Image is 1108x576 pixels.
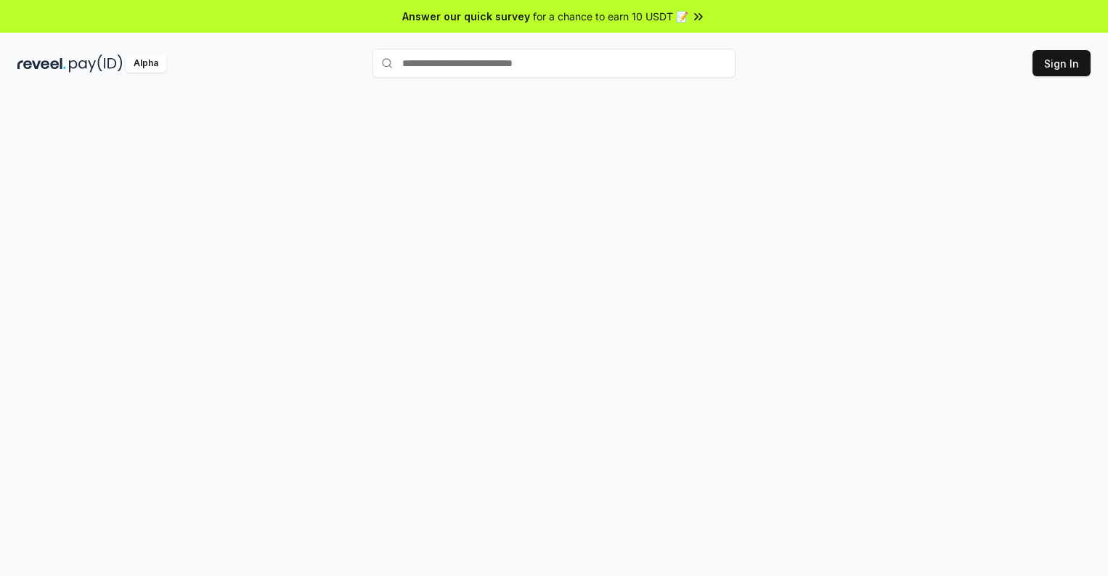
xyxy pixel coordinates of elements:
[533,9,688,24] span: for a chance to earn 10 USDT 📝
[1032,50,1091,76] button: Sign In
[126,54,166,73] div: Alpha
[69,54,123,73] img: pay_id
[402,9,530,24] span: Answer our quick survey
[17,54,66,73] img: reveel_dark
